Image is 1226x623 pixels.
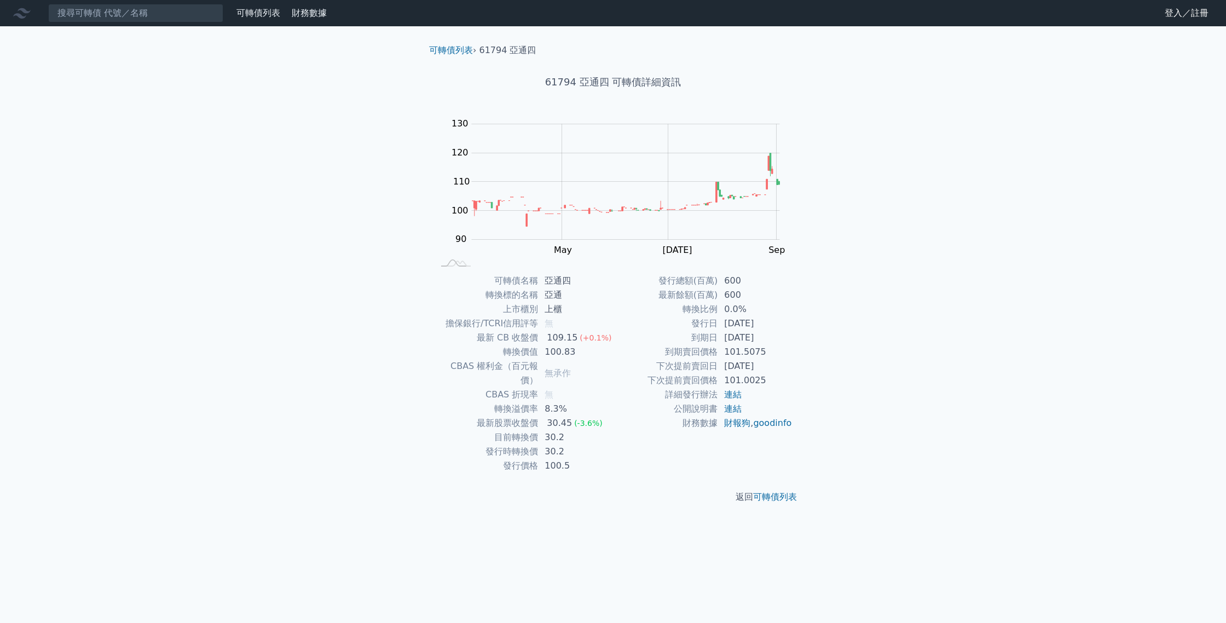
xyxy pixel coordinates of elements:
td: 下次提前賣回日 [613,359,718,373]
tspan: 100 [452,205,469,216]
a: 連結 [724,403,742,414]
td: 30.2 [538,430,613,445]
span: (+0.1%) [580,333,611,342]
a: 連結 [724,389,742,400]
a: 可轉債列表 [753,492,797,502]
td: 600 [718,288,793,302]
a: 財務數據 [292,8,327,18]
td: , [718,416,793,430]
td: 發行時轉換價 [433,445,538,459]
td: 600 [718,274,793,288]
span: 無承作 [545,368,571,378]
td: 最新 CB 收盤價 [433,331,538,345]
td: 亞通四 [538,274,613,288]
td: 100.5 [538,459,613,473]
span: (-3.6%) [574,419,603,428]
tspan: 120 [452,147,469,158]
td: 亞通 [538,288,613,302]
div: 109.15 [545,331,580,345]
tspan: Sep [768,245,785,255]
p: 返回 [420,491,806,504]
td: CBAS 折現率 [433,388,538,402]
td: 財務數據 [613,416,718,430]
td: 詳細發行辦法 [613,388,718,402]
td: 到期日 [613,331,718,345]
a: 財報狗 [724,418,750,428]
td: 30.2 [538,445,613,459]
td: 到期賣回價格 [613,345,718,359]
td: 發行日 [613,316,718,331]
td: [DATE] [718,359,793,373]
td: 擔保銀行/TCRI信用評等 [433,316,538,331]
span: 無 [545,318,553,328]
td: 101.0025 [718,373,793,388]
td: 最新餘額(百萬) [613,288,718,302]
tspan: 110 [453,176,470,187]
td: [DATE] [718,331,793,345]
td: 轉換價值 [433,345,538,359]
td: 轉換溢價率 [433,402,538,416]
a: 可轉債列表 [236,8,280,18]
td: 上櫃 [538,302,613,316]
h1: 61794 亞通四 可轉債詳細資訊 [420,74,806,90]
li: 61794 亞通四 [479,44,536,57]
span: 無 [545,389,553,400]
li: › [429,44,476,57]
a: 登入／註冊 [1156,4,1217,22]
td: 目前轉換價 [433,430,538,445]
a: goodinfo [753,418,791,428]
td: 公開說明書 [613,402,718,416]
a: 可轉債列表 [429,45,473,55]
input: 搜尋可轉債 代號／名稱 [48,4,223,22]
td: 100.83 [538,345,613,359]
div: 30.45 [545,416,574,430]
td: 下次提前賣回價格 [613,373,718,388]
td: 發行價格 [433,459,538,473]
tspan: May [554,245,572,255]
td: 轉換標的名稱 [433,288,538,302]
td: 101.5075 [718,345,793,359]
g: Chart [446,118,796,277]
td: 發行總額(百萬) [613,274,718,288]
td: 轉換比例 [613,302,718,316]
td: CBAS 權利金（百元報價） [433,359,538,388]
td: [DATE] [718,316,793,331]
tspan: 130 [452,118,469,129]
tspan: [DATE] [662,245,692,255]
td: 可轉債名稱 [433,274,538,288]
td: 上市櫃別 [433,302,538,316]
tspan: 90 [455,234,466,244]
td: 8.3% [538,402,613,416]
td: 0.0% [718,302,793,316]
td: 最新股票收盤價 [433,416,538,430]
